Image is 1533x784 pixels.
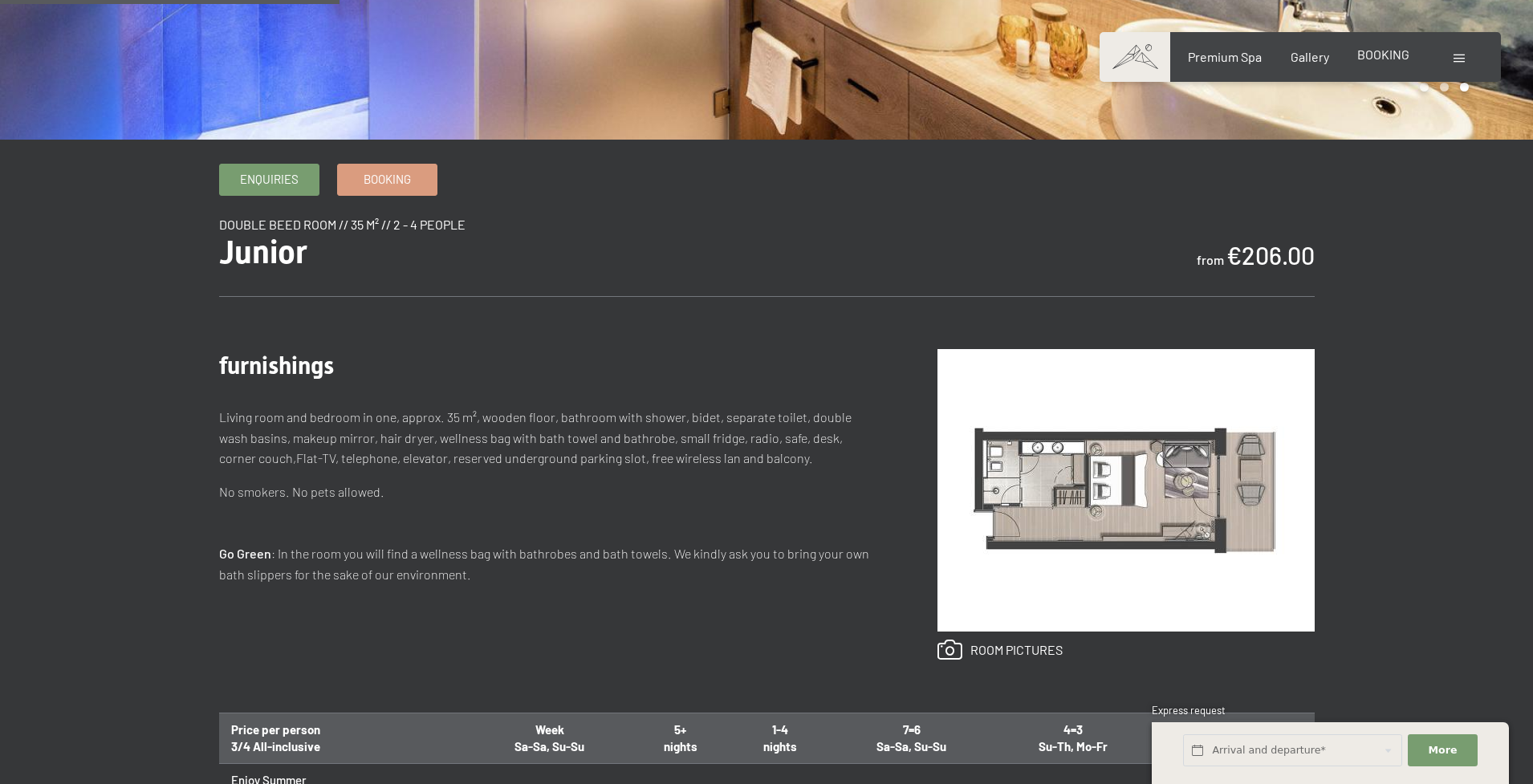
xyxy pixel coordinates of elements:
th: Week Sa-Sa, Su-Su [469,713,631,764]
img: Junior [937,349,1315,632]
strong: Go Green [219,546,271,561]
span: Booking [364,171,411,188]
a: Enquiries [220,165,319,195]
b: €206.00 [1226,241,1315,270]
button: More [1408,734,1477,767]
span: Junior [219,234,307,271]
span: Express request [1152,704,1226,717]
a: BOOKING [1357,47,1409,62]
span: from [1197,252,1224,267]
span: Enquiries [240,171,299,188]
th: 1-4 nights [730,713,830,764]
span: double beed room // 35 m² // 2 - 4 People [219,217,466,232]
span: furnishings [219,351,334,380]
th: 7=6 Sa-Sa, Su-Su [830,713,992,764]
th: 5+ nights [631,713,730,764]
th: Price per person 3/4 All-inclusive [219,713,469,764]
p: Living room and bedroom in one, approx. 35 m², wooden floor, bathroom with shower, bidet, separat... [219,407,873,469]
a: Booking [338,165,437,195]
th: 4=3 Su-Th, Mo-Fr [993,713,1153,764]
span: More [1429,743,1458,758]
a: Premium Spa [1188,49,1262,64]
a: Gallery [1291,49,1329,64]
p: : In the room you will find a wellness bag with bathrobes and bath towels. We kindly ask you to b... [219,543,873,584]
p: No smokers. No pets allowed. [219,481,873,502]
